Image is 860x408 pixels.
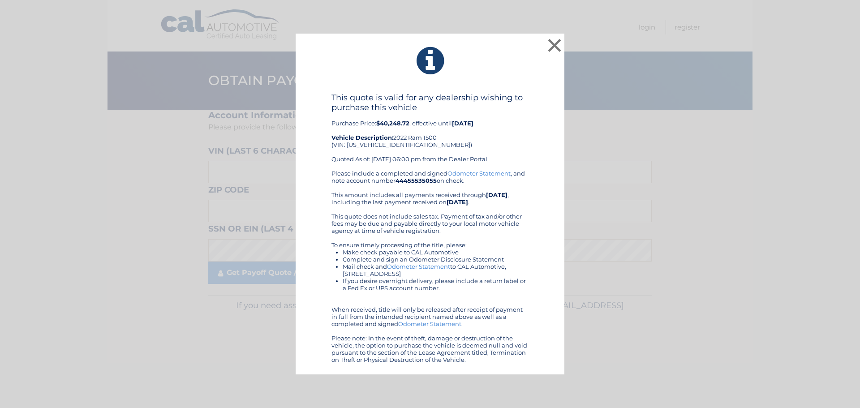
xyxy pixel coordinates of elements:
[343,249,529,256] li: Make check payable to CAL Automotive
[331,93,529,112] h4: This quote is valid for any dealership wishing to purchase this vehicle
[452,120,473,127] b: [DATE]
[486,191,507,198] b: [DATE]
[343,263,529,277] li: Mail check and to CAL Automotive, [STREET_ADDRESS]
[343,277,529,292] li: If you desire overnight delivery, please include a return label or a Fed Ex or UPS account number.
[447,198,468,206] b: [DATE]
[376,120,409,127] b: $40,248.72
[331,134,393,141] strong: Vehicle Description:
[396,177,437,184] b: 44455535055
[387,263,450,270] a: Odometer Statement
[343,256,529,263] li: Complete and sign an Odometer Disclosure Statement
[331,170,529,363] div: Please include a completed and signed , and note account number on check. This amount includes al...
[398,320,461,327] a: Odometer Statement
[546,36,563,54] button: ×
[331,93,529,170] div: Purchase Price: , effective until 2022 Ram 1500 (VIN: [US_VEHICLE_IDENTIFICATION_NUMBER]) Quoted ...
[447,170,511,177] a: Odometer Statement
